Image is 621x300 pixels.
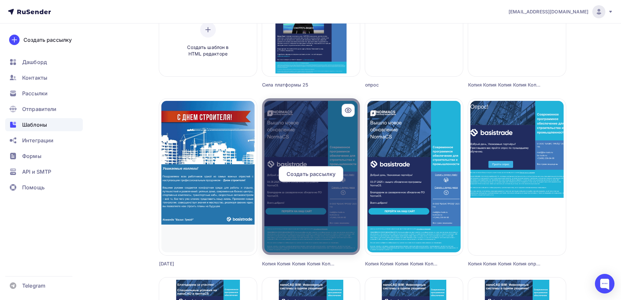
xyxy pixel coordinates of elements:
[22,168,51,176] span: API и SMTP
[159,261,232,267] div: [DATE]
[5,55,83,69] a: Дашборд
[287,170,335,178] span: Создать рассылку
[5,87,83,100] a: Рассылки
[22,105,57,113] span: Отправители
[22,121,47,129] span: Шаблоны
[468,82,541,88] div: Копия Копия Копия Копия Копия опрос
[22,89,48,97] span: Рассылки
[468,261,541,267] div: Копия Копия Копия Копия опрос
[509,8,588,15] span: [EMAIL_ADDRESS][DOMAIN_NAME]
[177,44,239,57] span: Создать шаблон в HTML редакторе
[262,261,335,267] div: Копия Копия Копия Копия Копия Копия Копия Обновление нормы
[5,103,83,116] a: Отправители
[22,74,47,82] span: Контакты
[365,261,438,267] div: Копия Копия Копия Копия Копия Копия Обновление нормы
[22,282,45,290] span: Telegram
[365,82,438,88] div: опрос
[5,71,83,84] a: Контакты
[5,150,83,163] a: Формы
[5,118,83,131] a: Шаблоны
[22,136,53,144] span: Интеграции
[22,152,41,160] span: Формы
[509,5,613,18] a: [EMAIL_ADDRESS][DOMAIN_NAME]
[262,82,335,88] div: Сила платформы 25
[22,183,45,191] span: Помощь
[23,36,72,44] div: Создать рассылку
[22,58,47,66] span: Дашборд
